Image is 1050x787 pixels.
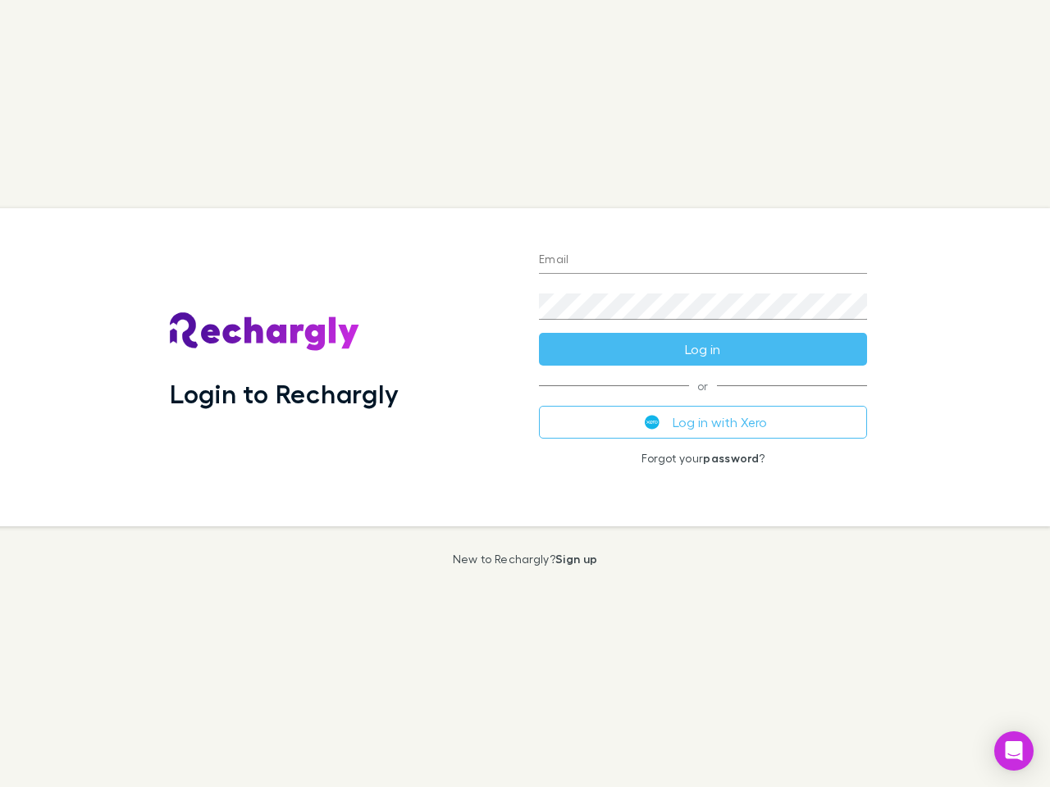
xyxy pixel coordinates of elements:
img: Rechargly's Logo [170,312,360,352]
button: Log in with Xero [539,406,867,439]
p: Forgot your ? [539,452,867,465]
a: Sign up [555,552,597,566]
p: New to Rechargly? [453,553,598,566]
button: Log in [539,333,867,366]
a: password [703,451,759,465]
span: or [539,385,867,386]
h1: Login to Rechargly [170,378,399,409]
div: Open Intercom Messenger [994,731,1034,771]
img: Xero's logo [645,415,660,430]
